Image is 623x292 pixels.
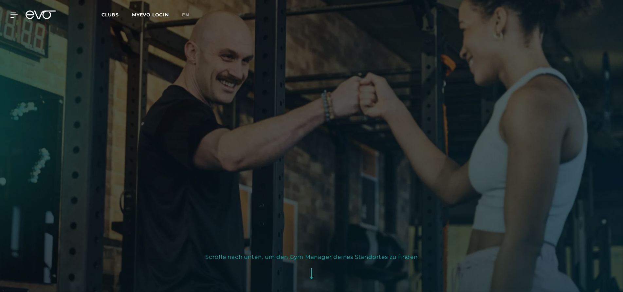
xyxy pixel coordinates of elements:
[132,12,169,18] a: MYEVO LOGIN
[101,11,132,18] a: Clubs
[205,252,418,262] div: Scrolle nach unten, um den Gym Manager deines Standortes zu finden
[182,12,189,18] span: en
[205,252,418,285] button: Scrolle nach unten, um den Gym Manager deines Standortes zu finden
[182,11,197,19] a: en
[101,12,119,18] span: Clubs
